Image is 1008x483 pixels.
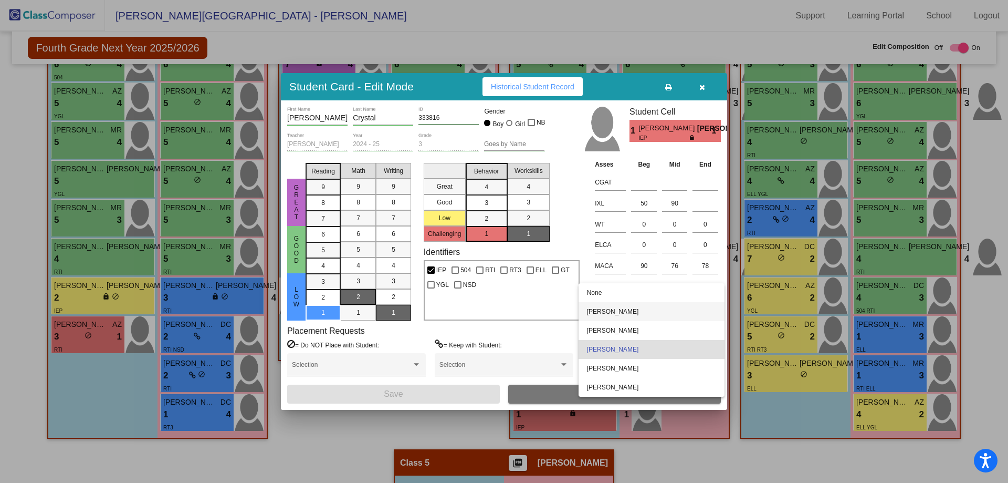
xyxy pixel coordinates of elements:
[587,321,716,340] span: [PERSON_NAME]
[587,283,716,302] span: None
[587,340,716,359] span: [PERSON_NAME]
[587,302,716,321] span: [PERSON_NAME]
[587,378,716,397] span: [PERSON_NAME]
[587,359,716,378] span: [PERSON_NAME]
